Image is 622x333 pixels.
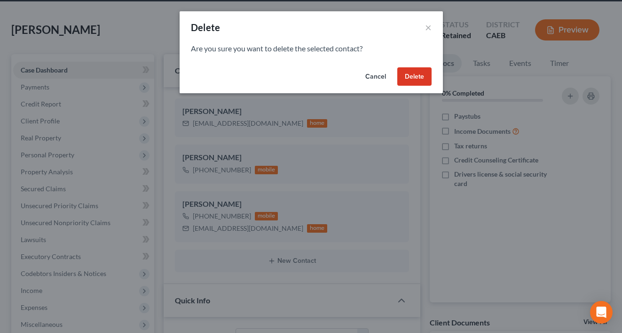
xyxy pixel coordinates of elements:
p: Are you sure you want to delete the selected contact? [191,43,432,54]
div: Delete [191,21,220,34]
button: Cancel [358,67,394,86]
div: Open Intercom Messenger [590,301,613,324]
button: Delete [397,67,432,86]
button: × [425,22,432,33]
